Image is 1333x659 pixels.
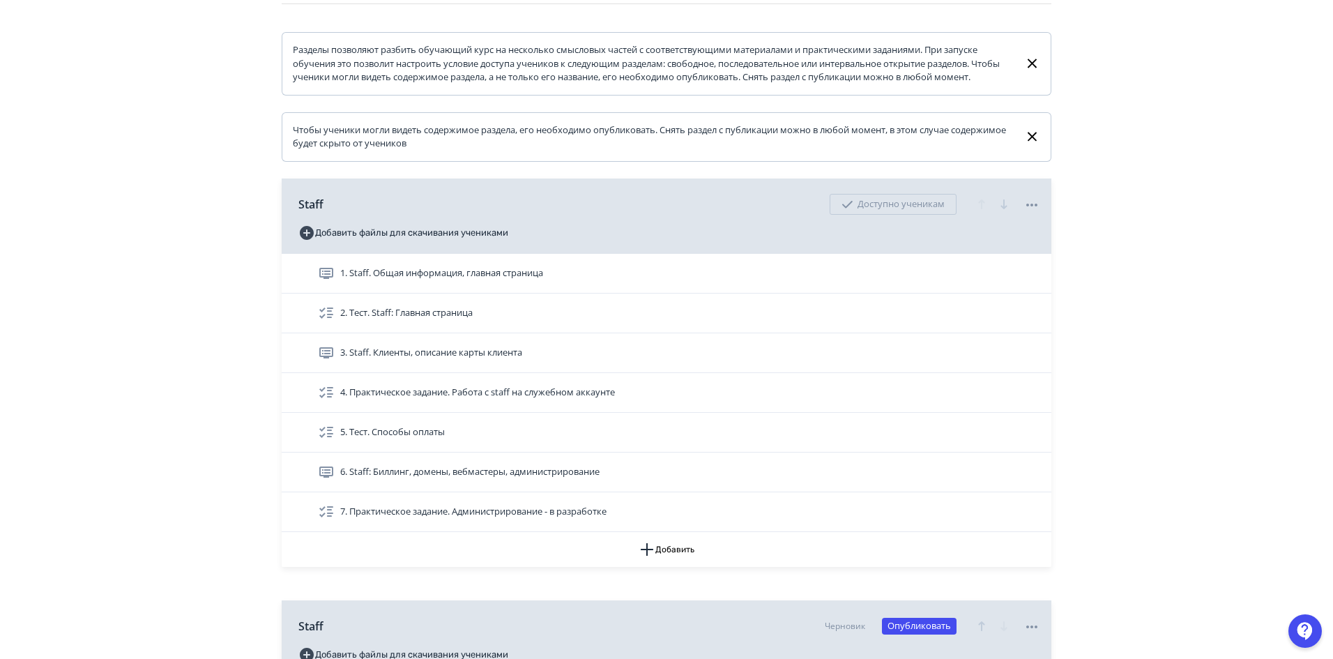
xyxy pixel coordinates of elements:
[282,254,1051,294] div: 1. Staff. Общая информация, главная страница
[298,222,508,244] button: Добавить файлы для скачивания учениками
[282,453,1051,492] div: 6. Staff: Биллинг, домены, вебмастеры, администрирование
[282,532,1051,567] button: Добавить
[825,620,865,633] div: Черновик
[298,196,323,213] span: Staff
[340,386,615,400] span: 4. Практическое задание. Работа с staff на служебном аккаунте
[293,43,1013,84] div: Разделы позволяют разбить обучающий курс на несколько смысловых частей с соответствующими материа...
[282,333,1051,373] div: 3. Staff. Клиенты, описание карты клиента
[340,346,522,360] span: 3. Staff. Клиенты, описание карты клиента
[293,123,1013,151] div: Чтобы ученики могли видеть содержимое раздела, его необходимо опубликовать. Снять раздел с публик...
[340,306,473,320] span: 2. Тест. Staff: Главная страница
[340,425,445,439] span: 5. Тест. Способы оплаты
[282,294,1051,333] div: 2. Тест. Staff: Главная страница
[340,465,600,479] span: 6. Staff: Биллинг, домены, вебмастеры, администрирование
[298,618,323,635] span: Staff
[282,492,1051,532] div: 7. Практическое задание. Администрирование - в разработке
[340,266,543,280] span: 1. Staff. Общая информация, главная страница
[282,413,1051,453] div: 5. Тест. Способы оплаты
[830,194,957,215] div: Доступно ученикам
[282,373,1051,413] div: 4. Практическое задание. Работа с staff на служебном аккаунте
[882,618,957,635] button: Опубликовать
[340,505,607,519] span: 7. Практическое задание. Администрирование - в разработке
